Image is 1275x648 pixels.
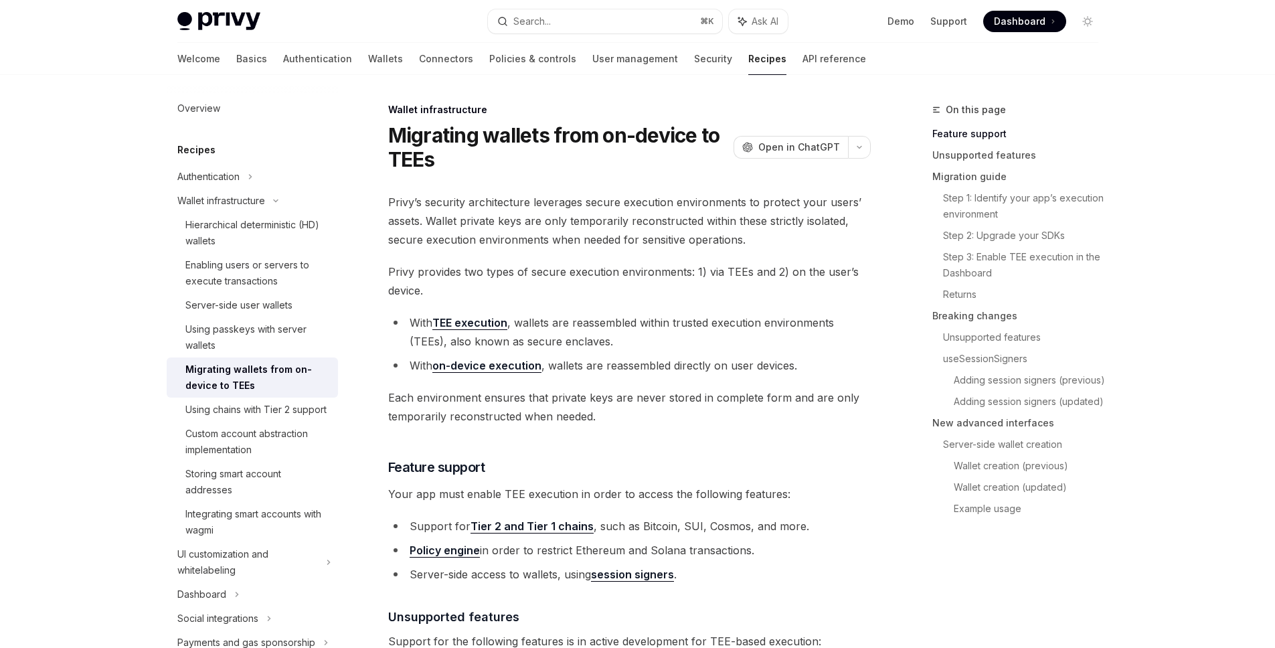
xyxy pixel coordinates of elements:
[167,253,338,293] a: Enabling users or servers to execute transactions
[994,15,1045,28] span: Dashboard
[943,348,1109,370] a: useSessionSigners
[167,96,338,120] a: Overview
[752,15,778,28] span: Ask AI
[943,225,1109,246] a: Step 2: Upgrade your SDKs
[388,123,728,171] h1: Migrating wallets from on-device to TEEs
[388,565,871,584] li: Server-side access to wallets, using .
[368,43,403,75] a: Wallets
[388,541,871,560] li: in order to restrict Ethereum and Solana transactions.
[167,422,338,462] a: Custom account abstraction implementation
[513,13,551,29] div: Search...
[729,9,788,33] button: Ask AI
[177,611,258,627] div: Social integrations
[388,458,485,477] span: Feature support
[954,498,1109,519] a: Example usage
[946,102,1006,118] span: On this page
[167,462,338,502] a: Storing smart account addresses
[488,9,722,33] button: Search...⌘K
[932,145,1109,166] a: Unsupported features
[410,544,480,558] a: Policy engine
[177,546,318,578] div: UI customization and whitelabeling
[388,356,871,375] li: With , wallets are reassembled directly on user devices.
[177,193,265,209] div: Wallet infrastructure
[167,293,338,317] a: Server-side user wallets
[943,187,1109,225] a: Step 1: Identify your app’s execution environment
[471,519,594,534] a: Tier 2 and Tier 1 chains
[185,506,330,538] div: Integrating smart accounts with wagmi
[943,284,1109,305] a: Returns
[419,43,473,75] a: Connectors
[185,402,327,418] div: Using chains with Tier 2 support
[802,43,866,75] a: API reference
[954,370,1109,391] a: Adding session signers (previous)
[167,357,338,398] a: Migrating wallets from on-device to TEEs
[887,15,914,28] a: Demo
[943,327,1109,348] a: Unsupported features
[930,15,967,28] a: Support
[388,103,871,116] div: Wallet infrastructure
[167,398,338,422] a: Using chains with Tier 2 support
[177,100,220,116] div: Overview
[177,169,240,185] div: Authentication
[954,477,1109,498] a: Wallet creation (updated)
[388,313,871,351] li: With , wallets are reassembled within trusted execution environments (TEEs), also known as secure...
[943,246,1109,284] a: Step 3: Enable TEE execution in the Dashboard
[185,466,330,498] div: Storing smart account addresses
[489,43,576,75] a: Policies & controls
[185,297,292,313] div: Server-side user wallets
[185,361,330,394] div: Migrating wallets from on-device to TEEs
[167,213,338,253] a: Hierarchical deterministic (HD) wallets
[432,359,541,373] a: on-device execution
[591,568,674,582] a: session signers
[932,412,1109,434] a: New advanced interfaces
[388,517,871,536] li: Support for , such as Bitcoin, SUI, Cosmos, and more.
[185,321,330,353] div: Using passkeys with server wallets
[388,485,871,503] span: Your app must enable TEE execution in order to access the following features:
[758,141,840,154] span: Open in ChatGPT
[943,434,1109,455] a: Server-side wallet creation
[932,305,1109,327] a: Breaking changes
[954,391,1109,412] a: Adding session signers (updated)
[388,193,871,249] span: Privy’s security architecture leverages secure execution environments to protect your users’ asse...
[694,43,732,75] a: Security
[388,608,519,626] span: Unsupported features
[185,257,330,289] div: Enabling users or servers to execute transactions
[1077,11,1098,32] button: Toggle dark mode
[592,43,678,75] a: User management
[748,43,786,75] a: Recipes
[177,12,260,31] img: light logo
[283,43,352,75] a: Authentication
[432,316,507,330] a: TEE execution
[734,136,848,159] button: Open in ChatGPT
[167,502,338,542] a: Integrating smart accounts with wagmi
[388,388,871,426] span: Each environment ensures that private keys are never stored in complete form and are only tempora...
[236,43,267,75] a: Basics
[167,317,338,357] a: Using passkeys with server wallets
[983,11,1066,32] a: Dashboard
[932,166,1109,187] a: Migration guide
[388,262,871,300] span: Privy provides two types of secure execution environments: 1) via TEEs and 2) on the user’s device.
[177,586,226,602] div: Dashboard
[700,16,714,27] span: ⌘ K
[185,426,330,458] div: Custom account abstraction implementation
[185,217,330,249] div: Hierarchical deterministic (HD) wallets
[177,43,220,75] a: Welcome
[177,142,216,158] h5: Recipes
[954,455,1109,477] a: Wallet creation (previous)
[932,123,1109,145] a: Feature support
